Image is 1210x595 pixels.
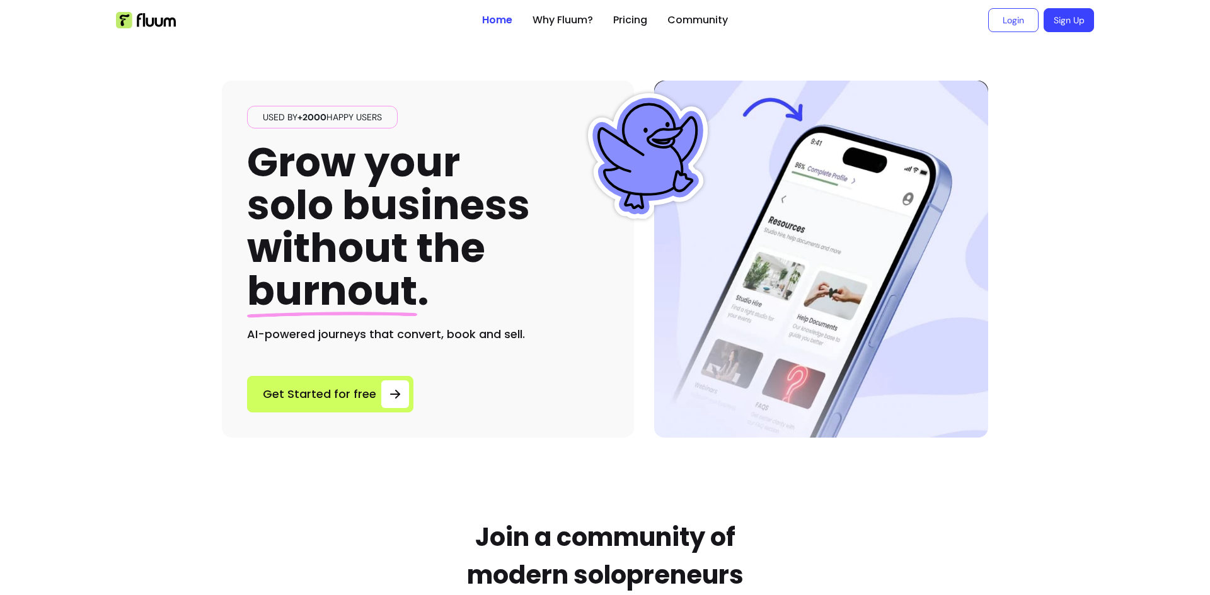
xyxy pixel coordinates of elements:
[247,376,413,412] a: Get Started for free
[988,8,1039,32] a: Login
[116,12,176,28] img: Fluum Logo
[533,13,593,28] a: Why Fluum?
[247,141,530,313] h1: Grow your solo business without the .
[297,111,326,123] span: +2000
[247,326,609,343] h2: AI-powered journeys that convert, book and sell.
[1044,8,1094,32] a: Sign Up
[667,13,728,28] a: Community
[258,111,387,123] span: Used by happy users
[585,93,711,219] img: Fluum Duck sticker
[467,518,744,594] h2: Join a community of modern solopreneurs
[482,13,512,28] a: Home
[263,385,376,403] span: Get Started for free
[247,263,417,319] span: burnout
[613,13,647,28] a: Pricing
[654,81,988,438] img: Hero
